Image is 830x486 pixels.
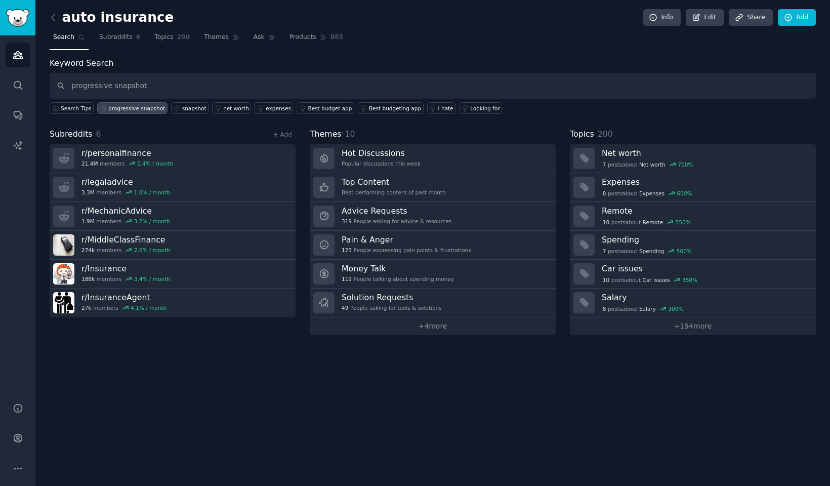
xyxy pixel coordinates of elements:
[254,33,265,42] span: Ask
[602,218,691,227] div: post s about
[639,161,666,168] span: Net worth
[369,105,421,112] div: Best budgeting app
[643,276,670,283] span: Car issues
[603,276,609,283] span: 10
[50,289,296,317] a: r/InsuranceAgent27kmembers4.1% / month
[266,105,291,112] div: expenses
[204,33,229,42] span: Themes
[81,234,170,245] h3: r/ MiddleClassFinance
[342,275,454,282] div: People talking about spending money
[50,10,174,26] h2: auto insurance
[330,33,344,42] span: 885
[81,189,95,196] span: 3.3M
[342,304,348,311] span: 49
[342,247,471,254] div: People expressing pain points & frustrations
[570,128,594,141] span: Topics
[81,275,170,282] div: members
[289,33,316,42] span: Products
[154,33,173,42] span: Topics
[81,304,91,311] span: 27k
[778,9,816,26] a: Add
[6,9,29,27] img: GummySearch logo
[310,144,556,173] a: Hot DiscussionsPopular discussions this week
[81,148,173,158] h3: r/ personalfinance
[345,129,355,139] span: 10
[602,189,693,198] div: post s about
[342,292,442,303] h3: Solution Requests
[570,260,816,289] a: Car issues10postsaboutCar issues350%
[297,102,354,114] a: Best budget app
[200,29,243,50] a: Themes
[50,202,296,231] a: r/MechanicAdvice1.9Mmembers3.2% / month
[677,190,692,197] div: 600 %
[81,177,170,187] h3: r/ legaladvice
[342,275,352,282] span: 119
[342,189,446,196] div: Best-performing content of past month
[134,189,170,196] div: 1.0 % / month
[639,248,664,255] span: Spending
[470,105,500,112] div: Looking for
[342,218,352,225] span: 319
[602,206,809,216] h3: Remote
[310,128,342,141] span: Themes
[134,218,170,225] div: 3.2 % / month
[96,129,101,139] span: 6
[602,234,809,245] h3: Spending
[310,202,556,231] a: Advice Requests319People asking for advice & resources
[97,102,168,114] a: progressive snapshot
[643,219,663,226] span: Remote
[570,289,816,317] a: Salary8postsaboutSalary300%
[81,206,170,216] h3: r/ MechanicAdvice
[342,263,454,274] h3: Money Talk
[50,144,296,173] a: r/personalfinance21.4Mmembers0.4% / month
[570,144,816,173] a: Net worth7postsaboutNet worth700%
[81,218,170,225] div: members
[427,102,456,114] a: I hate
[81,160,173,167] div: members
[81,275,95,282] span: 188k
[99,33,133,42] span: Subreddits
[81,218,95,225] span: 1.9M
[81,304,167,311] div: members
[570,173,816,202] a: Expenses8postsaboutExpenses600%
[603,305,606,312] span: 8
[602,148,809,158] h3: Net worth
[598,129,613,139] span: 200
[286,29,347,50] a: Products885
[53,234,74,256] img: MiddleClassFinance
[310,260,556,289] a: Money Talk119People talking about spending money
[131,304,167,311] div: 4.1 % / month
[438,105,453,112] div: I hate
[50,260,296,289] a: r/Insurance188kmembers3.4% / month
[50,102,94,114] button: Search Tips
[342,234,471,245] h3: Pain & Anger
[676,219,691,226] div: 550 %
[602,292,809,303] h3: Salary
[250,29,279,50] a: Ask
[602,177,809,187] h3: Expenses
[134,275,170,282] div: 3.4 % / month
[639,305,656,312] span: Salary
[50,73,816,99] input: Keyword search in audience
[639,190,665,197] span: Expenses
[308,105,352,112] div: Best budget app
[182,105,206,112] div: snapshot
[342,304,442,311] div: People asking for tools & solutions
[342,247,352,254] span: 123
[61,105,92,112] span: Search Tips
[81,189,170,196] div: members
[603,190,606,197] span: 8
[50,231,296,260] a: r/MiddleClassFinance274kmembers2.6% / month
[108,105,165,112] div: progressive snapshot
[136,33,141,42] span: 6
[81,292,167,303] h3: r/ InsuranceAgent
[177,33,190,42] span: 200
[53,263,74,285] img: Insurance
[358,102,424,114] a: Best budgeting app
[81,247,95,254] span: 274k
[342,148,421,158] h3: Hot Discussions
[134,247,170,254] div: 2.6 % / month
[602,275,698,285] div: post s about
[570,231,816,260] a: Spending7postsaboutSpending500%
[96,29,144,50] a: Subreddits6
